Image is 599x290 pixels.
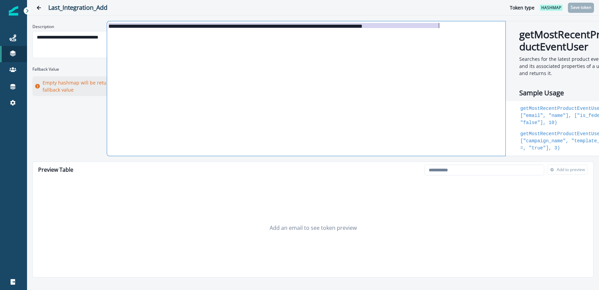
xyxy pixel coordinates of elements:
[32,64,130,75] label: Fallback Value
[43,79,131,93] p: Empty hashmap will be returned as fallback value
[35,164,76,176] h2: Preview Table
[270,224,357,232] p: Add an email to see token preview
[510,4,534,11] p: Token type
[568,3,594,13] button: Save token
[547,165,588,175] button: Add to preview
[571,5,591,10] p: Save token
[32,1,46,15] button: Go back
[9,6,18,16] img: Inflection
[540,5,563,11] span: hashmap
[557,167,585,172] p: Add to preview
[48,4,496,11] h2: Last_Integration_Add
[32,24,54,30] p: Description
